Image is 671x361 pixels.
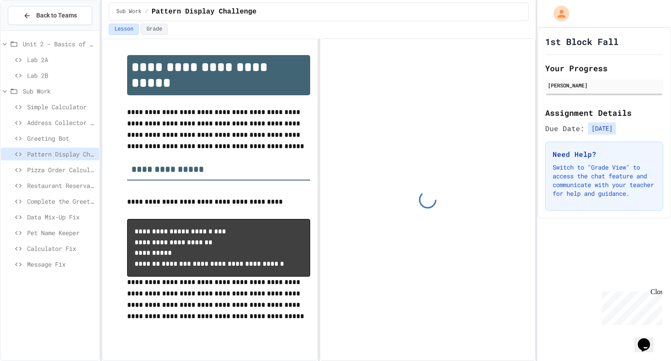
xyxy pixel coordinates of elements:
[3,3,60,56] div: Chat with us now!Close
[27,244,96,253] span: Calculator Fix
[545,62,663,74] h2: Your Progress
[27,102,96,111] span: Simple Calculator
[23,87,96,96] span: Sub Work
[145,8,148,15] span: /
[553,149,656,160] h3: Need Help?
[634,326,662,352] iframe: chat widget
[27,118,96,127] span: Address Collector Fix
[152,7,256,17] span: Pattern Display Challenge
[36,11,77,20] span: Back to Teams
[27,149,96,159] span: Pattern Display Challenge
[553,163,656,198] p: Switch to "Grade View" to access the chat feature and communicate with your teacher for help and ...
[545,123,585,134] span: Due Date:
[27,260,96,269] span: Message Fix
[23,39,96,49] span: Unit 2 - Basics of Python
[116,8,142,15] span: Sub Work
[27,134,96,143] span: Greeting Bot
[8,6,92,25] button: Back to Teams
[27,181,96,190] span: Restaurant Reservation System
[141,24,168,35] button: Grade
[109,24,139,35] button: Lesson
[27,165,96,174] span: Pizza Order Calculator
[544,3,571,24] div: My Account
[598,288,662,325] iframe: chat widget
[27,55,96,64] span: Lab 2A
[27,212,96,222] span: Data Mix-Up Fix
[27,228,96,237] span: Pet Name Keeper
[27,197,96,206] span: Complete the Greeting
[588,122,616,135] span: [DATE]
[27,71,96,80] span: Lab 2B
[545,35,619,48] h1: 1st Block Fall
[548,81,661,89] div: [PERSON_NAME]
[545,107,663,119] h2: Assignment Details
